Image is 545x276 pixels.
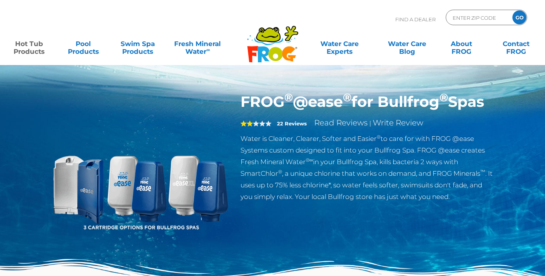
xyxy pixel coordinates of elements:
span: 2 [240,120,253,127]
sup: ∞ [206,47,210,53]
sup: ® [439,91,448,104]
sup: ™ [480,169,485,175]
sup: ® [377,134,381,140]
a: Hot TubProducts [8,36,50,51]
img: bullfrog-product-hero.png [52,93,229,270]
a: Read Reviews [314,118,368,127]
h1: FROG @ease for Bullfrog Spas [240,93,494,111]
a: Water CareExperts [305,36,374,51]
img: Frog Products Logo [243,15,303,63]
sup: ®∞ [306,157,313,163]
span: | [369,120,371,127]
a: Water CareBlog [386,36,428,51]
a: ContactFROG [495,36,537,51]
strong: 22 Reviews [277,120,307,127]
p: Find A Dealer [395,10,436,29]
a: Swim SpaProducts [117,36,159,51]
a: AboutFROG [440,36,483,51]
input: GO [512,10,526,24]
a: Fresh MineralWater∞ [171,36,224,51]
sup: ® [343,91,351,104]
sup: ® [284,91,293,104]
a: PoolProducts [62,36,104,51]
sup: ® [278,169,282,175]
a: Write Review [373,118,423,127]
p: Water is Cleaner, Clearer, Softer and Easier to care for with FROG @ease Systems custom designed ... [240,133,494,202]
